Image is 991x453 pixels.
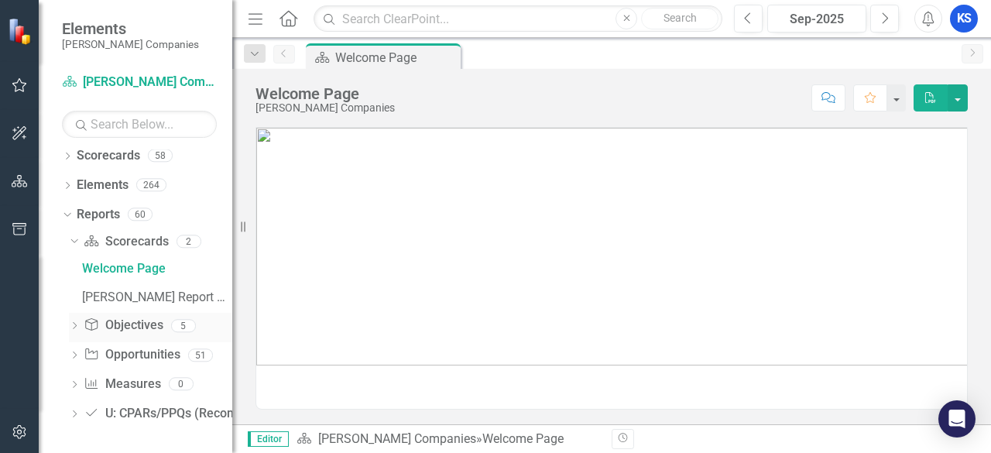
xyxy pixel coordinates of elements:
[171,319,196,332] div: 5
[82,290,232,304] div: [PERSON_NAME] Report Dashboard
[335,48,457,67] div: Welcome Page
[188,348,213,362] div: 51
[77,206,120,224] a: Reports
[641,8,718,29] button: Search
[62,19,199,38] span: Elements
[84,376,160,393] a: Measures
[255,85,395,102] div: Welcome Page
[78,284,232,309] a: [PERSON_NAME] Report Dashboard
[248,431,289,447] span: Editor
[482,431,564,446] div: Welcome Page
[148,149,173,163] div: 58
[136,179,166,192] div: 264
[82,262,232,276] div: Welcome Page
[255,102,395,114] div: [PERSON_NAME] Companies
[773,10,861,29] div: Sep-2025
[62,74,217,91] a: [PERSON_NAME] Companies
[62,38,199,50] small: [PERSON_NAME] Companies
[128,208,153,221] div: 60
[78,256,232,280] a: Welcome Page
[297,431,600,448] div: »
[938,400,976,438] div: Open Intercom Messenger
[664,12,697,24] span: Search
[767,5,866,33] button: Sep-2025
[84,233,168,251] a: Scorecards
[177,235,201,248] div: 2
[84,346,180,364] a: Opportunities
[314,5,722,33] input: Search ClearPoint...
[318,431,476,446] a: [PERSON_NAME] Companies
[62,111,217,138] input: Search Below...
[77,177,129,194] a: Elements
[8,17,35,44] img: ClearPoint Strategy
[84,405,363,423] a: U: CPARs/PPQs (Recommended T0/T1/T2/T3)
[256,128,967,365] img: image%20v4.png
[950,5,978,33] button: KS
[84,317,163,335] a: Objectives
[169,378,194,391] div: 0
[77,147,140,165] a: Scorecards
